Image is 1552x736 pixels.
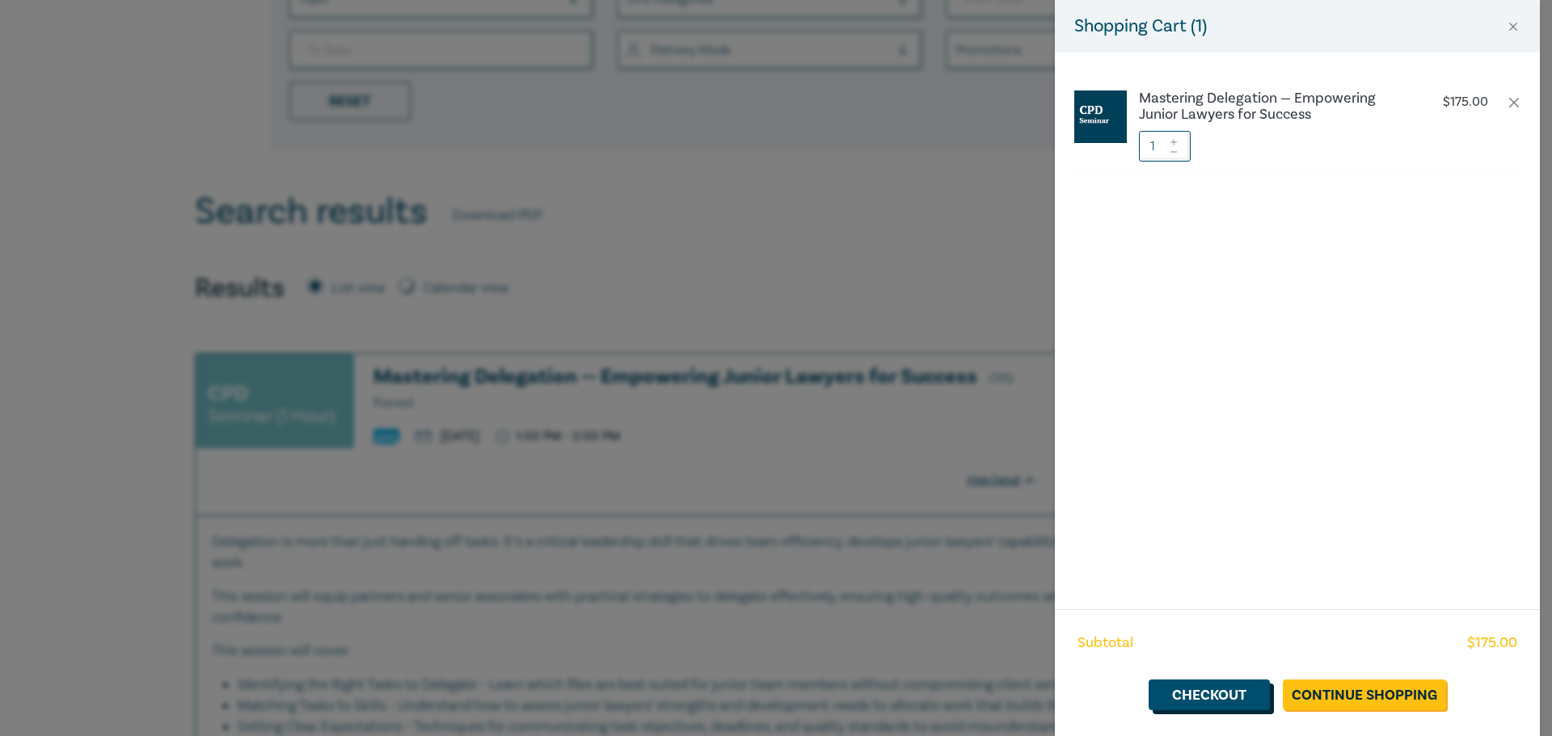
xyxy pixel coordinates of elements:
span: $ 175.00 [1467,633,1517,654]
button: Close [1506,19,1520,34]
input: 1 [1139,131,1191,162]
a: Mastering Delegation — Empowering Junior Lawyers for Success [1139,90,1407,123]
span: Subtotal [1078,633,1133,654]
a: Checkout [1149,679,1270,710]
a: Continue Shopping [1283,679,1446,710]
h5: Shopping Cart ( 1 ) [1074,13,1207,40]
p: $ 175.00 [1443,95,1488,110]
img: CPD%20Seminar.jpg [1074,90,1127,143]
